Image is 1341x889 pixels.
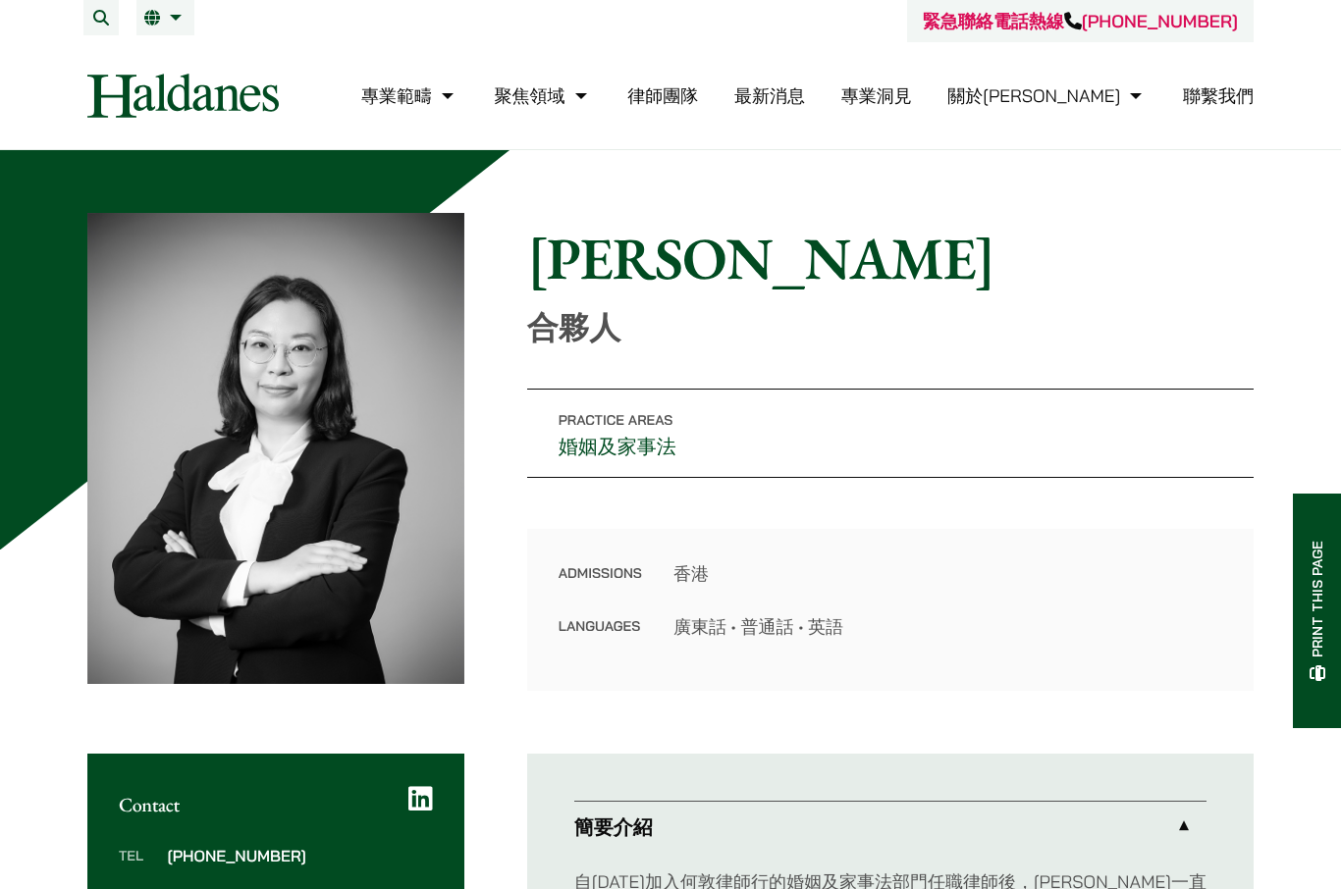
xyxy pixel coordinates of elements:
[574,802,1207,853] a: 簡要介紹
[559,560,642,613] dt: Admissions
[119,793,433,816] h2: Contact
[559,434,676,459] a: 婚姻及家事法
[361,84,458,107] a: 專業範疇
[734,84,805,107] a: 最新消息
[527,309,1254,346] p: 合夥人
[559,613,642,640] dt: Languages
[527,223,1254,293] h1: [PERSON_NAME]
[574,814,653,840] strong: 簡要介紹
[559,411,673,429] span: Practice Areas
[87,74,279,118] img: Logo of Haldanes
[947,84,1147,107] a: 關於何敦
[673,560,1222,587] dd: 香港
[167,846,306,865] a: [PHONE_NUMBER]
[144,10,187,26] a: 繁
[119,848,159,887] dt: Tel
[495,84,592,107] a: 聚焦領域
[841,84,912,107] a: 專業洞見
[1183,84,1254,107] a: 聯繫我們
[627,84,698,107] a: 律師團隊
[923,10,1238,32] a: 緊急聯絡電話熱線[PHONE_NUMBER]
[673,613,1222,640] dd: 廣東話 • 普通話 • 英語
[408,785,433,812] a: LinkedIn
